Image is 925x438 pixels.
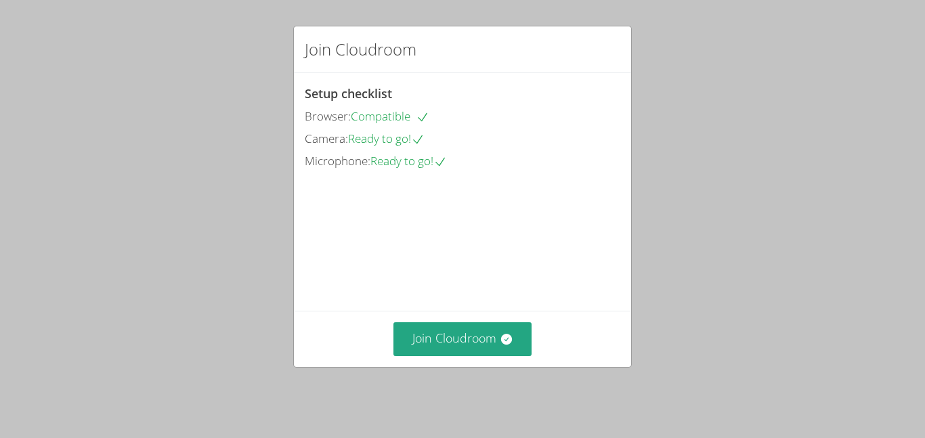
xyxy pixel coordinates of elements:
[348,131,425,146] span: Ready to go!
[305,85,392,102] span: Setup checklist
[393,322,532,355] button: Join Cloudroom
[305,153,370,169] span: Microphone:
[351,108,429,124] span: Compatible
[370,153,447,169] span: Ready to go!
[305,37,416,62] h2: Join Cloudroom
[305,108,351,124] span: Browser:
[305,131,348,146] span: Camera:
